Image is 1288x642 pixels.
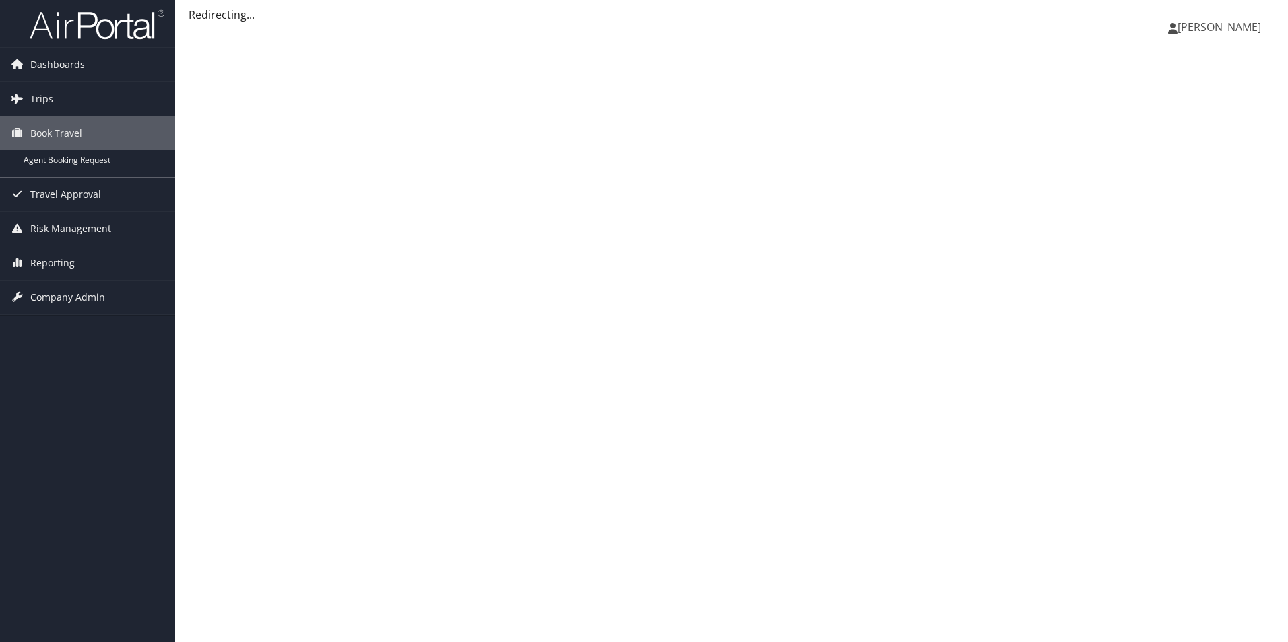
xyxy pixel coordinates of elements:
span: Trips [30,82,53,116]
span: Dashboards [30,48,85,81]
img: airportal-logo.png [30,9,164,40]
a: [PERSON_NAME] [1168,7,1275,47]
div: Redirecting... [189,7,1275,23]
span: Travel Approval [30,178,101,211]
span: Risk Management [30,212,111,246]
span: Book Travel [30,116,82,150]
span: Reporting [30,246,75,280]
span: [PERSON_NAME] [1178,20,1261,34]
span: Company Admin [30,281,105,314]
